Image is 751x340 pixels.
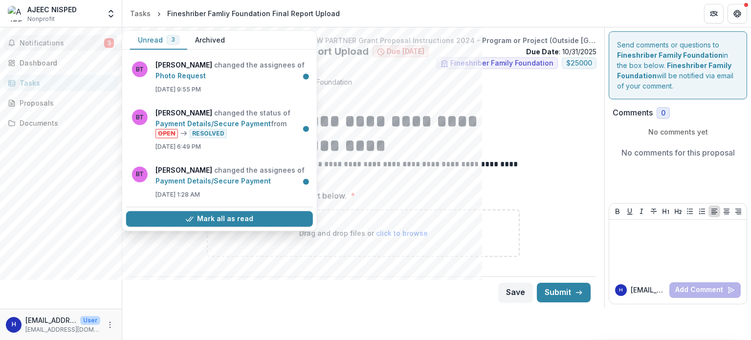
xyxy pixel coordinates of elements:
a: Photo Request [155,71,206,80]
p: [EMAIL_ADDRESS][DOMAIN_NAME] [25,325,100,334]
p: : [PERSON_NAME] from Fineshriber Family Foundation [138,77,589,87]
button: Add Comment [669,282,741,298]
p: changed the assignees of [155,164,307,186]
nav: breadcrumb [126,6,344,21]
h2: Comments [613,108,653,117]
div: Dashboard [20,58,110,68]
button: Archived [187,31,233,50]
button: Bullet List [684,205,696,217]
p: Drag and drop files or [299,228,428,238]
button: Submit [537,283,591,302]
div: Tasks [20,78,110,88]
a: Tasks [4,75,118,91]
div: AJEEC NISPED [27,4,77,15]
div: Fineshriber Famliy Foundation Final Report Upload [167,8,340,19]
button: Heading 2 [672,205,684,217]
span: 3 [104,38,114,48]
span: Notifications [20,39,104,47]
a: Payment Details/Secure Payment [155,176,271,184]
div: Send comments or questions to in the box below. will be notified via email of your comment. [609,31,747,99]
strong: Fineshriber Family Foundation [617,61,731,80]
img: AJEEC NISPED [8,6,23,22]
span: Nonprofit [27,15,55,23]
button: Align Left [708,205,720,217]
span: Due [DATE] [387,47,424,56]
button: Underline [624,205,636,217]
button: Align Right [732,205,744,217]
p: No comments yet [613,127,743,137]
p: : 10/31/2025 [526,46,596,57]
p: No comments for this proposal [621,147,735,159]
button: Partners [704,4,724,23]
button: Mark all as read [126,211,313,227]
button: Strike [648,205,660,217]
a: Documents [4,115,118,131]
p: AJEEC NIPED - 2024Fineshriber Famliy Foundation NEW PARTNER Grant Proposal Instructions 2024 - Pr... [130,35,596,45]
span: $ 25000 [566,59,592,68]
span: 3 [171,36,175,43]
a: Proposals [4,95,118,111]
a: Payment Details/Secure Payment [155,119,271,128]
button: Italicize [636,205,647,217]
button: Bold [612,205,623,217]
p: [EMAIL_ADDRESS][DOMAIN_NAME] [25,315,76,325]
a: Tasks [126,6,155,21]
div: Proposals [20,98,110,108]
div: Tasks [130,8,151,19]
strong: Due Date [526,47,559,56]
div: hila@a-n.org.il [12,321,16,328]
p: changed the assignees of [155,60,307,81]
span: Fineshriber Family Foundation [450,59,553,68]
button: Heading 1 [660,205,672,217]
p: changed the status of from [155,108,307,138]
button: Unread [130,31,187,50]
p: User [80,316,100,325]
button: More [104,319,116,331]
a: Dashboard [4,55,118,71]
button: Save [498,283,533,302]
p: [EMAIL_ADDRESS][DOMAIN_NAME] [631,285,665,295]
button: Get Help [728,4,747,23]
button: Notifications3 [4,35,118,51]
span: 0 [661,109,665,117]
div: hila@a-n.org.il [619,288,623,293]
strong: Fineshriber Family Foundation [617,51,723,59]
button: Ordered List [696,205,708,217]
button: Open entity switcher [104,4,118,23]
span: click to browse [376,229,428,237]
button: Align Center [721,205,732,217]
div: Documents [20,118,110,128]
